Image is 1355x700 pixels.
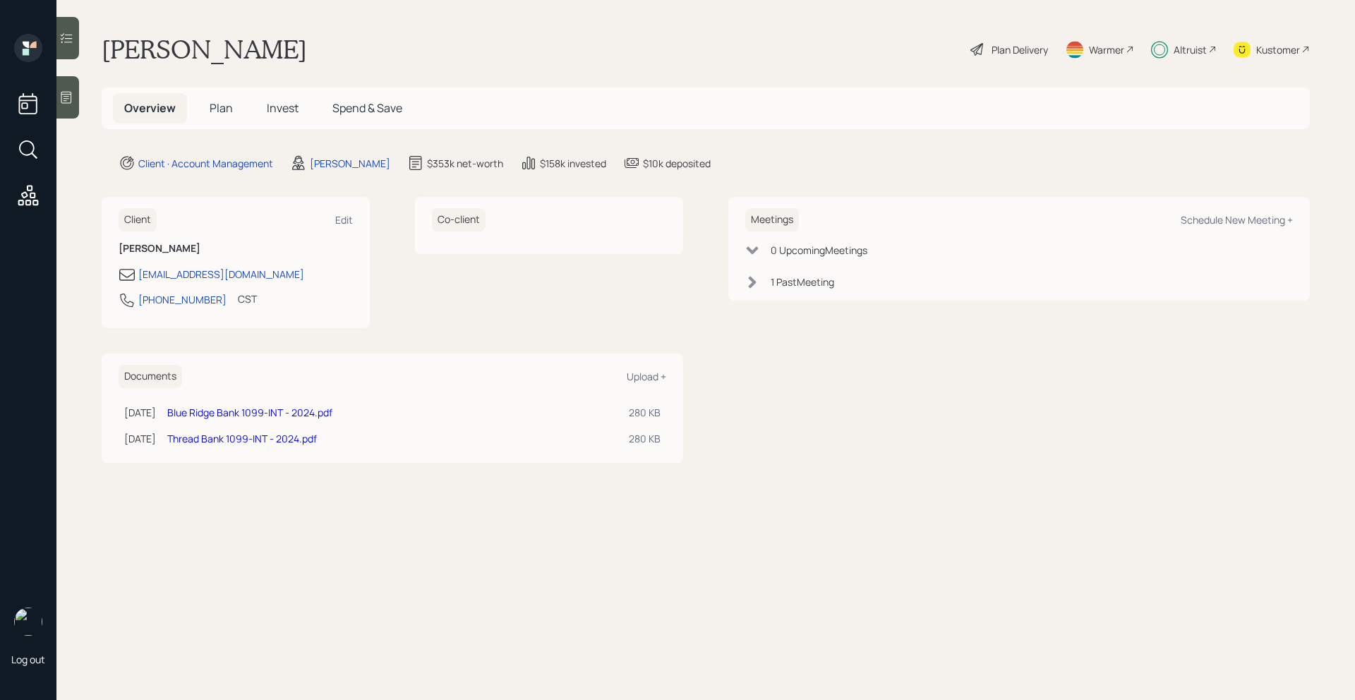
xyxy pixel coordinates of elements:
div: Edit [335,213,353,227]
div: $10k deposited [643,156,711,171]
div: Warmer [1089,42,1124,57]
div: Upload + [627,370,666,383]
h6: Client [119,208,157,231]
div: $158k invested [540,156,606,171]
h6: [PERSON_NAME] [119,243,353,255]
div: Plan Delivery [992,42,1048,57]
div: [PERSON_NAME] [310,156,390,171]
h6: Documents [119,365,182,388]
div: [EMAIL_ADDRESS][DOMAIN_NAME] [138,267,304,282]
div: Kustomer [1256,42,1300,57]
div: 1 Past Meeting [771,274,834,289]
div: 280 KB [629,405,661,420]
div: $353k net-worth [427,156,503,171]
h1: [PERSON_NAME] [102,34,307,65]
div: [DATE] [124,431,156,446]
div: [PHONE_NUMBER] [138,292,227,307]
div: Altruist [1174,42,1207,57]
div: Schedule New Meeting + [1181,213,1293,227]
div: Client · Account Management [138,156,273,171]
a: Blue Ridge Bank 1099-INT - 2024.pdf [167,406,332,419]
img: michael-russo-headshot.png [14,608,42,636]
div: CST [238,291,257,306]
h6: Co-client [432,208,486,231]
div: 0 Upcoming Meeting s [771,243,867,258]
span: Invest [267,100,299,116]
div: Log out [11,653,45,666]
a: Thread Bank 1099-INT - 2024.pdf [167,432,317,445]
span: Overview [124,100,176,116]
span: Spend & Save [332,100,402,116]
div: 280 KB [629,431,661,446]
h6: Meetings [745,208,799,231]
span: Plan [210,100,233,116]
div: [DATE] [124,405,156,420]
